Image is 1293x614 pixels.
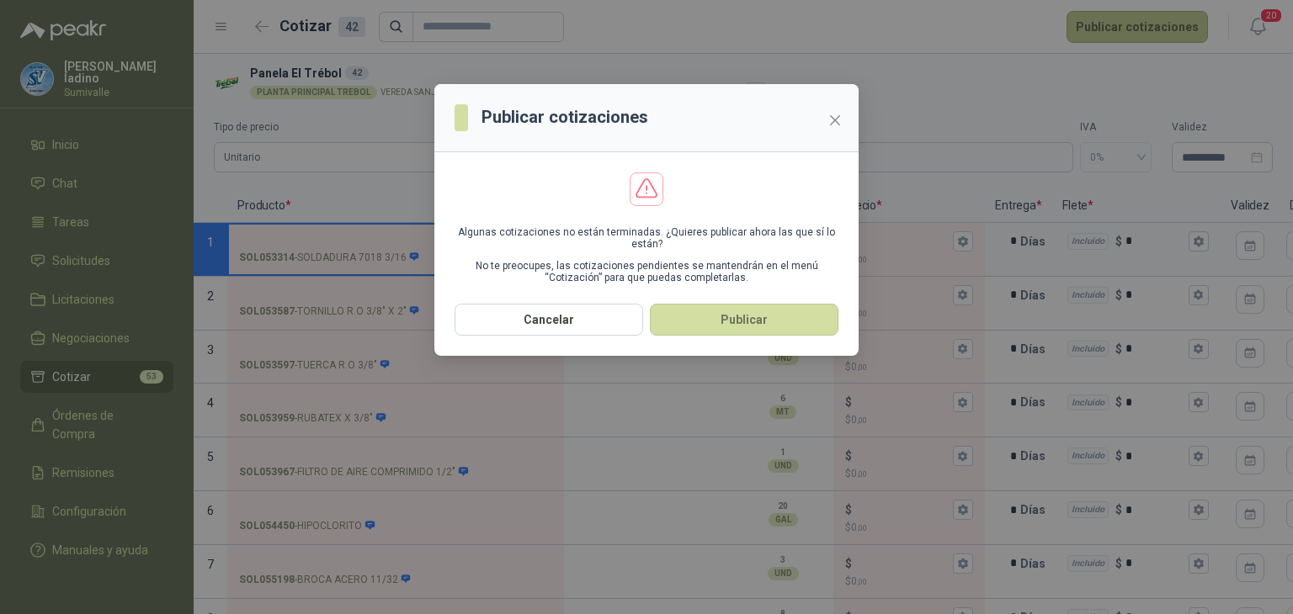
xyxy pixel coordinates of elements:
[822,107,849,134] button: Close
[828,114,842,127] span: close
[650,304,838,336] button: Publicar
[455,226,838,250] p: Algunas cotizaciones no están terminadas. ¿Quieres publicar ahora las que sí lo están?
[455,260,838,283] p: No te preocupes, las cotizaciones pendientes se mantendrán en el menú “Cotización” para que pueda...
[482,104,648,130] h3: Publicar cotizaciones
[455,304,643,336] button: Cancelar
